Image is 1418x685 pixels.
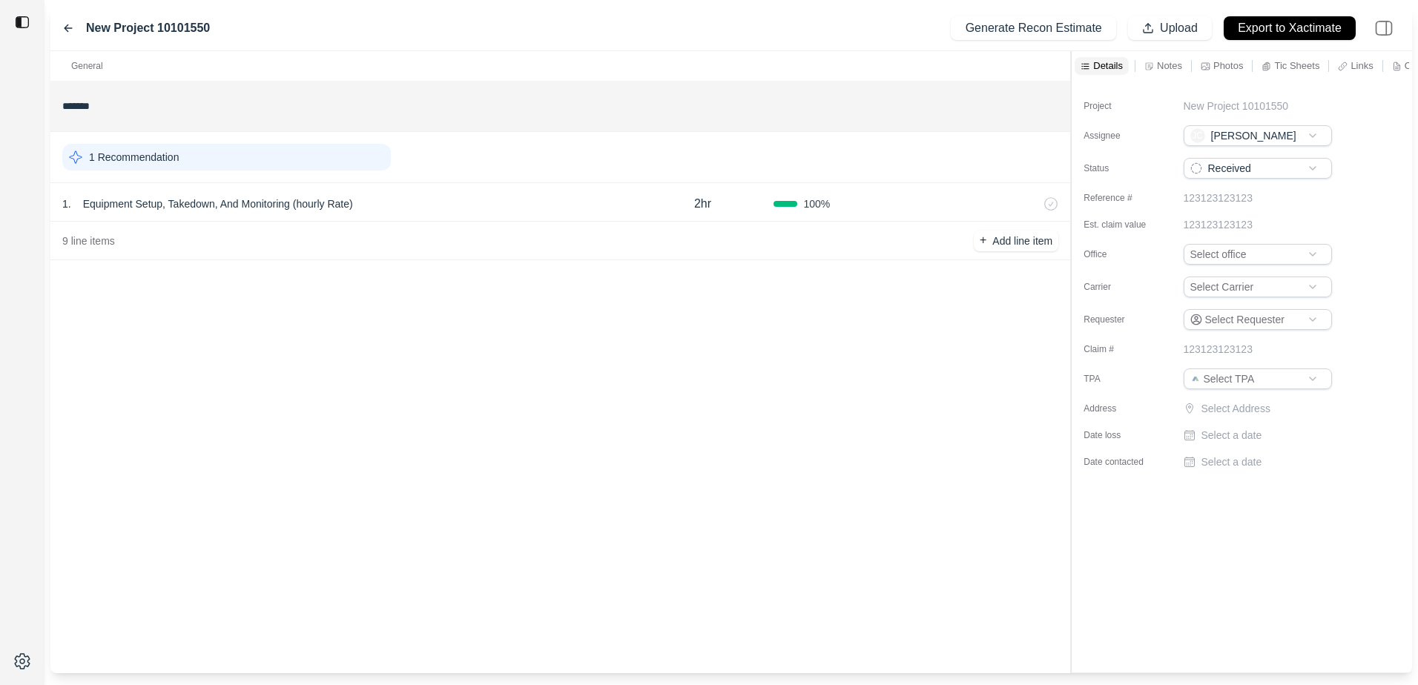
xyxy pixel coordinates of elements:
[1184,191,1253,205] p: 123123123123
[1084,343,1158,355] label: Claim #
[1128,16,1212,40] button: Upload
[77,193,359,214] p: Equipment Setup, Takedown, And Monitoring (hourly Rate)
[1084,100,1158,112] label: Project
[1368,12,1400,44] img: right-panel.svg
[62,196,71,211] p: 1 .
[1084,456,1158,468] label: Date contacted
[1274,59,1319,72] p: Tic Sheets
[1084,314,1158,325] label: Requester
[1238,20,1342,37] p: Export to Xactimate
[966,20,1102,37] p: Generate Recon Estimate
[1157,59,1182,72] p: Notes
[1201,401,1335,416] p: Select Address
[1084,192,1158,204] label: Reference #
[694,195,711,213] p: 2hr
[86,19,210,37] label: New Project 10101550
[1084,373,1158,385] label: TPA
[62,234,115,248] p: 9 line items
[1084,429,1158,441] label: Date loss
[1084,281,1158,293] label: Carrier
[1201,454,1262,469] p: Select a date
[992,234,1052,248] p: Add line item
[980,232,986,249] p: +
[1084,403,1158,414] label: Address
[803,196,830,211] span: 100 %
[1093,59,1123,72] p: Details
[15,15,30,30] img: toggle sidebar
[1224,16,1356,40] button: Export to Xactimate
[1184,217,1253,232] p: 123123123123
[974,231,1058,251] button: +Add line item
[71,60,103,72] p: General
[1184,99,1289,113] p: New Project 10101550
[1084,162,1158,174] label: Status
[1351,59,1373,72] p: Links
[1084,248,1158,260] label: Office
[1213,59,1243,72] p: Photos
[1184,342,1253,357] p: 123123123123
[89,150,179,165] p: 1 Recommendation
[1201,428,1262,443] p: Select a date
[951,16,1115,40] button: Generate Recon Estimate
[1160,20,1198,37] p: Upload
[1084,219,1158,231] label: Est. claim value
[1084,130,1158,142] label: Assignee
